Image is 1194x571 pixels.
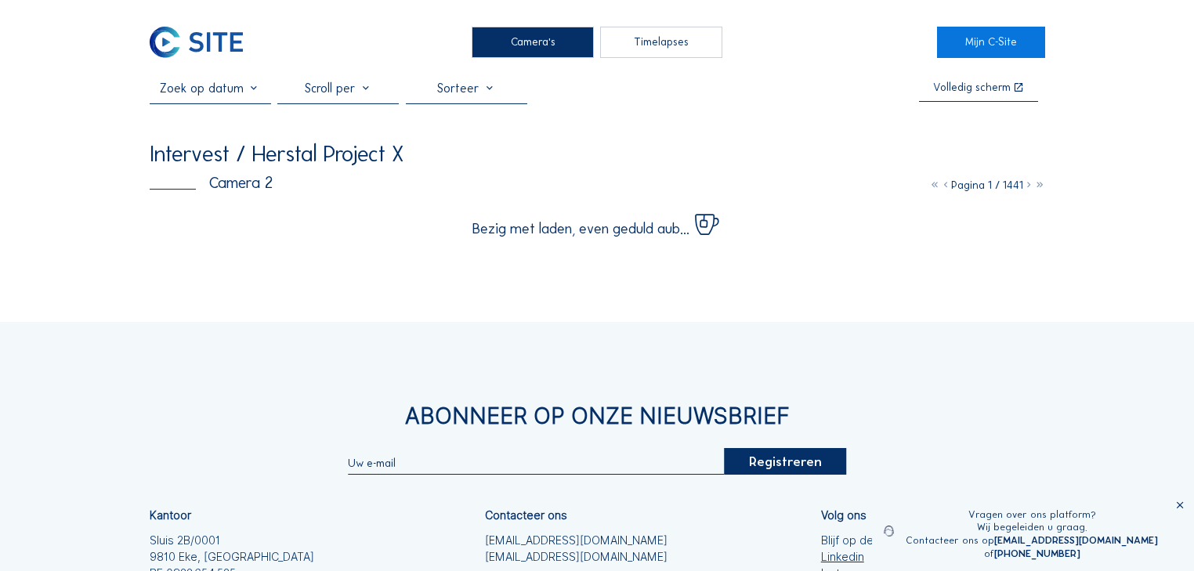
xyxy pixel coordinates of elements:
[348,456,724,469] input: Uw e-mail
[150,27,244,58] img: C-SITE Logo
[472,222,689,236] span: Bezig met laden, even geduld aub...
[150,143,403,165] div: Intervest / Herstal Project X
[600,27,722,58] div: Timelapses
[472,27,593,58] div: Camera's
[906,548,1158,561] div: of
[150,27,257,58] a: C-SITE Logo
[906,508,1158,522] div: Vragen over ons platform?
[821,548,933,565] a: Linkedin
[933,82,1011,94] div: Volledig scherm
[150,81,271,96] input: Zoek op datum 󰅀
[906,521,1158,534] div: Wij begeleiden u graag.
[994,534,1158,546] a: [EMAIL_ADDRESS][DOMAIN_NAME]
[821,510,867,521] div: Volg ons
[485,532,668,548] a: [EMAIL_ADDRESS][DOMAIN_NAME]
[150,510,191,521] div: Kantoor
[906,534,1158,548] div: Contacteer ons op
[150,175,273,191] div: Camera 2
[485,548,668,565] a: [EMAIL_ADDRESS][DOMAIN_NAME]
[951,179,1023,192] span: Pagina 1 / 1441
[937,27,1044,58] a: Mijn C-Site
[150,405,1045,427] div: Abonneer op onze nieuwsbrief
[884,508,894,554] img: operator
[485,510,567,521] div: Contacteer ons
[724,448,845,475] div: Registreren
[994,548,1080,559] a: [PHONE_NUMBER]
